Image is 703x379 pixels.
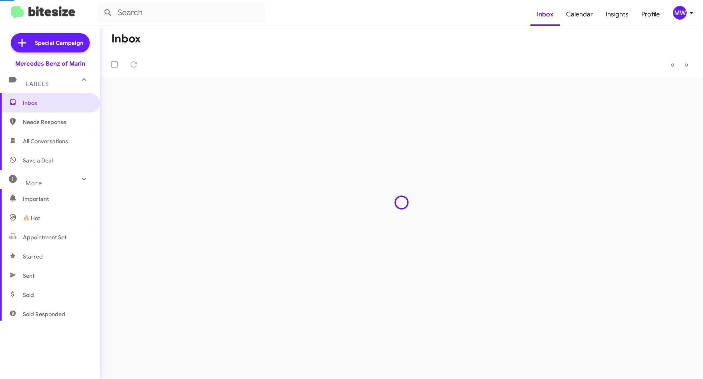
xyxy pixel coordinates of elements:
span: Needs Response [23,118,91,126]
div: Mercedes Benz of Marin [15,60,85,68]
span: » [684,60,689,70]
span: « [671,60,675,70]
button: Previous [666,56,680,73]
span: Appointment Set [23,233,66,241]
span: Important [23,195,91,203]
span: Labels [26,80,49,88]
a: Special Campaign [11,33,90,52]
span: Sent [23,272,34,280]
div: MW [673,6,687,20]
a: Calendar [560,3,599,26]
span: Sold Responded [23,310,65,318]
a: Inbox [530,3,560,26]
input: Search [97,3,265,22]
span: 🔥 Hot [23,214,40,222]
span: Special Campaign [35,39,83,47]
span: Sold [23,291,34,299]
span: Save a Deal [23,156,53,164]
h1: Inbox [111,32,141,45]
a: Insights [599,3,635,26]
button: Next [679,56,693,73]
span: More [26,180,42,187]
span: Starred [23,253,43,261]
nav: Page navigation example [666,56,693,73]
button: MW [666,6,694,20]
a: Profile [635,3,666,26]
span: Inbox [23,99,91,107]
span: All Conversations [23,137,68,145]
